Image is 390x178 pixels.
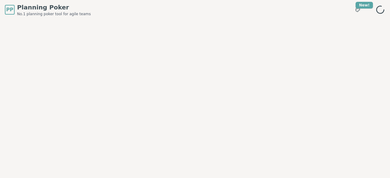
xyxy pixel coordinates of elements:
[6,6,13,13] span: PP
[5,3,91,16] a: PPPlanning PokerNo.1 planning poker tool for agile teams
[17,3,91,12] span: Planning Poker
[352,4,363,15] button: New!
[356,2,373,9] div: New!
[17,12,91,16] span: No.1 planning poker tool for agile teams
